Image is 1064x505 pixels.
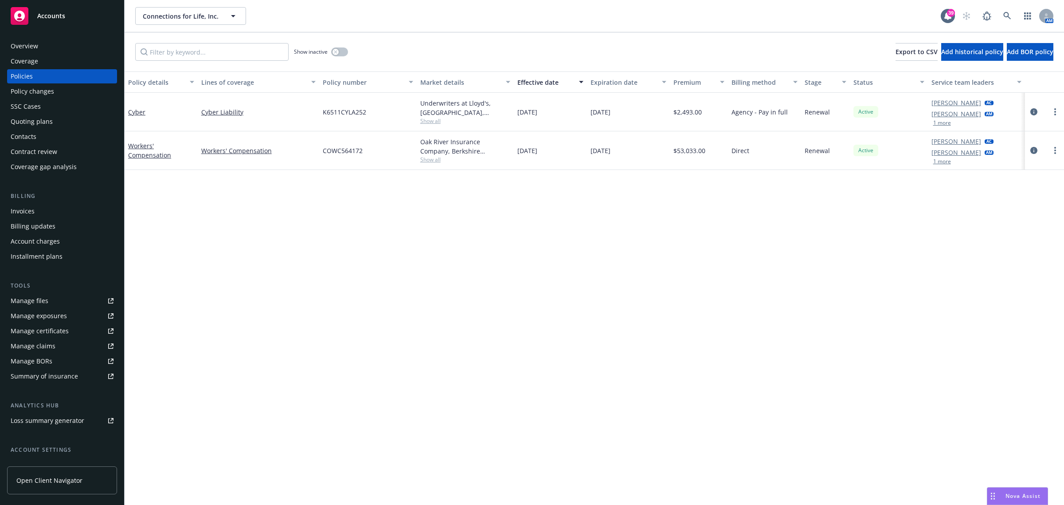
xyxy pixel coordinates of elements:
a: Manage exposures [7,309,117,323]
div: Policy changes [11,84,54,99]
div: Contract review [11,145,57,159]
div: Coverage [11,54,38,68]
div: Expiration date [591,78,657,87]
a: Summary of insurance [7,369,117,383]
a: Policy changes [7,84,117,99]
span: Export to CSV [896,47,938,56]
span: Active [857,146,875,154]
div: Policy number [323,78,403,87]
div: Billing [7,192,117,201]
span: $53,033.00 [673,146,705,155]
button: Market details [417,71,514,93]
div: Billing updates [11,219,55,233]
span: Add historical policy [941,47,1003,56]
div: Effective date [517,78,574,87]
div: Analytics hub [7,401,117,410]
a: Manage BORs [7,354,117,368]
a: Accounts [7,4,117,28]
a: more [1050,145,1060,156]
div: Account charges [11,234,60,249]
div: Manage claims [11,339,55,353]
a: Installment plans [7,249,117,264]
a: Billing updates [7,219,117,233]
span: Show all [420,117,511,125]
a: Account charges [7,234,117,249]
a: Switch app [1019,7,1037,25]
button: Add historical policy [941,43,1003,61]
a: circleInformation [1029,107,1039,117]
span: Accounts [37,12,65,20]
span: Nova Assist [1005,492,1041,500]
a: Manage claims [7,339,117,353]
a: Contract review [7,145,117,159]
a: Coverage gap analysis [7,160,117,174]
span: K6511CYLA252 [323,107,366,117]
input: Filter by keyword... [135,43,289,61]
span: [DATE] [517,146,537,155]
button: 1 more [933,159,951,164]
span: $2,493.00 [673,107,702,117]
a: Coverage [7,54,117,68]
span: Connections for Life, Inc. [143,12,219,21]
div: Drag to move [987,488,998,505]
a: Invoices [7,204,117,218]
div: Lines of coverage [201,78,306,87]
button: Nova Assist [987,487,1048,505]
span: Show inactive [294,48,328,55]
div: Policy details [128,78,184,87]
span: Add BOR policy [1007,47,1053,56]
div: Installment plans [11,249,63,264]
button: Premium [670,71,728,93]
a: Report a Bug [978,7,996,25]
div: SSC Cases [11,99,41,114]
a: Loss summary generator [7,414,117,428]
a: more [1050,107,1060,117]
a: Manage files [7,294,117,308]
span: COWC564172 [323,146,363,155]
div: Manage files [11,294,48,308]
div: Quoting plans [11,114,53,129]
span: Active [857,108,875,116]
a: Workers' Compensation [201,146,316,155]
div: Tools [7,281,117,290]
div: Manage exposures [11,309,67,323]
button: 1 more [933,120,951,126]
button: Effective date [514,71,587,93]
button: Billing method [728,71,801,93]
span: Agency - Pay in full [731,107,788,117]
a: Search [998,7,1016,25]
a: Workers' Compensation [128,142,171,159]
div: Contacts [11,130,36,144]
span: [DATE] [591,107,610,117]
a: Overview [7,39,117,53]
a: Cyber Liability [201,107,316,117]
a: Service team [7,458,117,472]
span: Direct [731,146,749,155]
div: Account settings [7,446,117,454]
div: Status [853,78,915,87]
a: [PERSON_NAME] [931,109,981,118]
a: Cyber [128,108,145,116]
div: Loss summary generator [11,414,84,428]
span: Open Client Navigator [16,476,82,485]
span: Show all [420,156,511,163]
div: Oak River Insurance Company, Berkshire Hathaway Homestate Companies (BHHC) [420,137,511,156]
div: Premium [673,78,715,87]
button: Status [850,71,928,93]
button: Policy number [319,71,417,93]
a: circleInformation [1029,145,1039,156]
a: Policies [7,69,117,83]
span: [DATE] [517,107,537,117]
span: Renewal [805,146,830,155]
div: Coverage gap analysis [11,160,77,174]
span: Renewal [805,107,830,117]
a: SSC Cases [7,99,117,114]
a: Contacts [7,130,117,144]
a: Quoting plans [7,114,117,129]
div: Underwriters at Lloyd's, [GEOGRAPHIC_DATA], [PERSON_NAME] of [GEOGRAPHIC_DATA], Evolve [420,99,511,117]
div: Summary of insurance [11,369,78,383]
div: Invoices [11,204,35,218]
div: Overview [11,39,38,53]
div: Market details [420,78,501,87]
